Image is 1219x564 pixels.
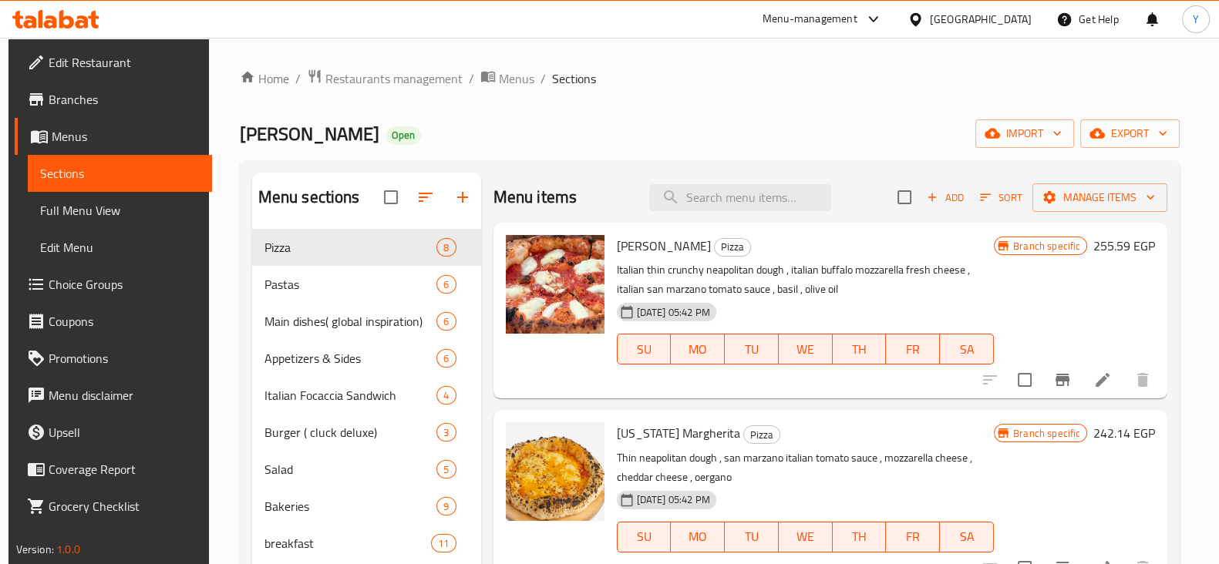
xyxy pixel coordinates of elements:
span: 11 [432,536,455,551]
span: Sections [552,69,596,88]
span: Select section [888,181,921,213]
span: [DATE] 05:42 PM [631,492,716,507]
div: items [436,386,456,405]
span: Sort sections [407,179,444,216]
div: items [436,312,456,331]
div: items [436,238,456,257]
a: Edit Menu [28,229,212,266]
span: Select all sections [375,181,407,213]
button: MO [671,522,725,552]
button: SU [617,522,672,552]
h6: 255.59 EGP [1093,235,1155,257]
button: Add section [444,179,481,216]
button: MO [671,334,725,364]
a: Choice Groups [15,266,212,303]
span: SA [946,525,988,548]
span: Sort items [970,186,1032,210]
li: / [540,69,546,88]
span: import [988,124,1062,143]
span: 9 [437,499,455,514]
button: WE [779,522,833,552]
span: 3 [437,425,455,440]
img: New York Margherita [506,422,604,521]
span: Version: [16,539,54,559]
h6: 242.14 EGP [1093,422,1155,444]
a: Restaurants management [307,69,463,89]
span: Select to update [1009,364,1041,396]
div: Pizza [743,425,780,444]
span: Italian Focaccia Sandwich [264,386,437,405]
span: Grocery Checklist [49,497,200,515]
span: Add item [921,186,970,210]
li: / [469,69,474,88]
a: Full Menu View [28,192,212,229]
div: items [436,349,456,368]
div: Pizza [264,238,437,257]
span: 8 [437,240,455,255]
div: Menu-management [763,10,857,29]
span: TH [839,338,881,361]
a: Coupons [15,303,212,340]
div: Pizza [714,238,751,257]
div: breakfast11 [252,525,481,562]
span: Main dishes( global inspiration) [264,312,437,331]
span: 6 [437,351,455,366]
span: Salad [264,460,437,478]
span: [US_STATE] Margherita [617,421,740,445]
a: Edit Restaurant [15,44,212,81]
div: Main dishes( global inspiration)6 [252,303,481,340]
span: Bakeries [264,497,437,515]
button: TH [833,334,887,364]
span: 6 [437,277,455,292]
div: items [436,423,456,441]
div: Appetizers & Sides6 [252,340,481,377]
div: [GEOGRAPHIC_DATA] [930,11,1032,28]
span: TU [731,525,773,548]
p: Thin neapolitan dough , san marzano italian tomato sauce , mozzarella cheese , cheddar cheese , o... [617,448,994,487]
span: Coupons [49,312,200,331]
span: Burger ( cluck deluxe) [264,423,437,441]
div: items [436,460,456,478]
a: Menus [480,69,534,89]
button: Add [921,186,970,210]
span: 4 [437,388,455,403]
button: SU [617,334,672,364]
button: TH [833,522,887,552]
span: Edit Restaurant [49,53,200,72]
button: SA [940,522,994,552]
button: Manage items [1032,183,1167,212]
span: 1.0.0 [56,539,80,559]
span: MO [677,338,719,361]
a: Upsell [15,414,212,451]
button: TU [725,522,779,552]
span: Sort [980,189,1022,206]
nav: breadcrumb [240,69,1180,89]
span: Pastas [264,275,437,294]
span: breakfast [264,534,432,552]
div: Salad5 [252,451,481,488]
button: WE [779,334,833,364]
span: Branches [49,90,200,109]
span: Edit Menu [40,238,200,257]
div: Burger ( cluck deluxe)3 [252,414,481,451]
li: / [295,69,301,88]
span: Menu disclaimer [49,386,200,405]
div: Open [386,126,421,145]
button: FR [886,522,940,552]
h2: Menu items [493,186,578,209]
p: Italian thin crunchy neapolitan dough , italian buffalo mozzarella fresh cheese , italian san mar... [617,260,994,299]
button: Sort [976,186,1026,210]
span: Pizza [744,426,780,444]
span: Pizza [715,238,750,256]
span: [PERSON_NAME] [240,116,379,151]
a: Branches [15,81,212,118]
div: Pizza8 [252,229,481,266]
span: SA [946,338,988,361]
img: Regina Margherita [506,235,604,334]
div: Bakeries9 [252,488,481,525]
span: Upsell [49,423,200,441]
button: delete [1124,361,1161,398]
a: Menu disclaimer [15,377,212,414]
